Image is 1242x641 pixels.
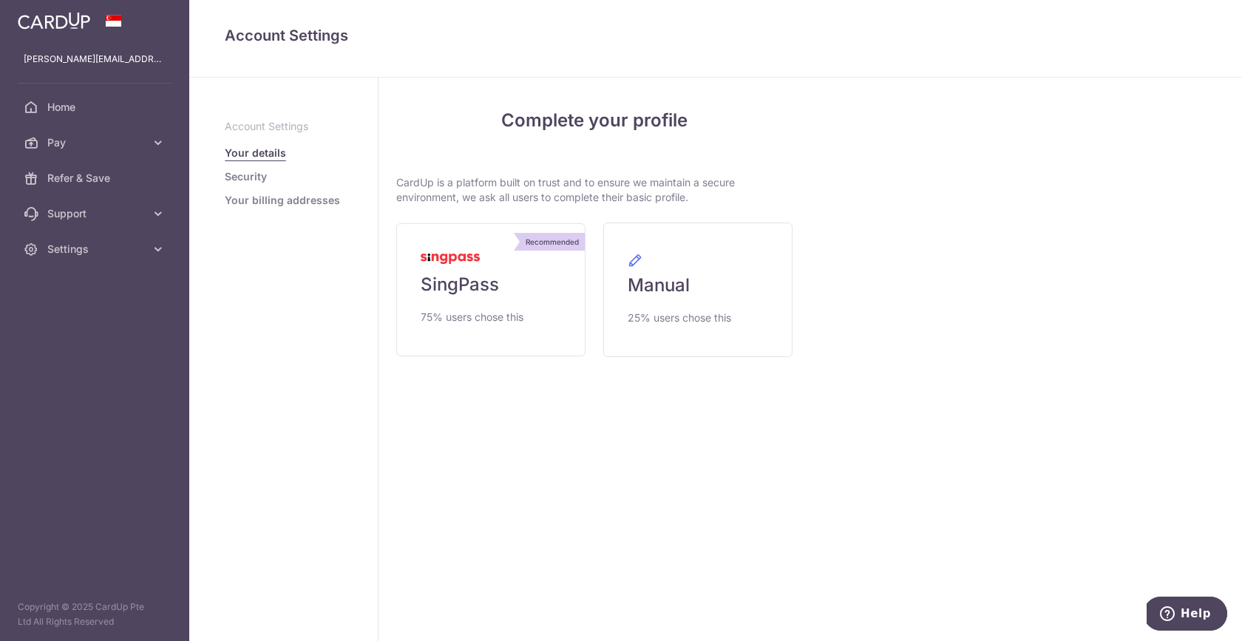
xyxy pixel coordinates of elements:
img: CardUp [18,12,90,30]
span: 75% users chose this [421,308,523,326]
p: Account Settings [225,119,342,134]
span: 25% users chose this [628,309,731,327]
a: Manual 25% users chose this [603,223,793,357]
iframe: Opens a widget where you can find more information [1147,597,1227,634]
span: Refer & Save [47,171,145,186]
a: Security [225,169,267,184]
img: MyInfoLogo [421,254,480,264]
a: Your details [225,146,286,160]
span: Settings [47,242,145,257]
span: Pay [47,135,145,150]
span: Help [34,10,64,24]
a: Your billing addresses [225,193,340,208]
h4: Complete your profile [396,107,793,134]
div: Recommended [520,233,585,251]
p: [PERSON_NAME][EMAIL_ADDRESS][DOMAIN_NAME] [24,52,166,67]
h4: Account Settings [225,24,1207,47]
span: Home [47,100,145,115]
a: Recommended SingPass 75% users chose this [396,223,586,356]
span: Support [47,206,145,221]
span: SingPass [421,273,499,296]
p: CardUp is a platform built on trust and to ensure we maintain a secure environment, we ask all us... [396,175,793,205]
span: Manual [628,274,690,297]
